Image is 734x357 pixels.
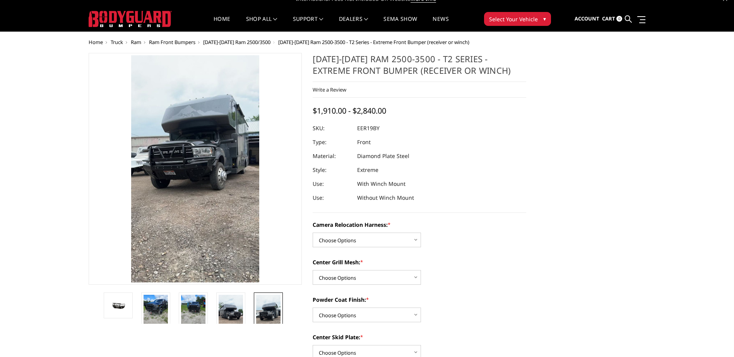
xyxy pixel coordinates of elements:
a: Home [214,16,230,31]
a: [DATE]-[DATE] Ram 2500/3500 [203,39,270,46]
dt: Material: [313,149,351,163]
label: Center Skid Plate: [313,333,526,341]
label: Center Grill Mesh: [313,258,526,266]
a: 2019-2025 Ram 2500-3500 - T2 Series - Extreme Front Bumper (receiver or winch) [89,53,302,285]
a: Cart 0 [602,8,622,29]
img: 2019-2025 Ram 2500-3500 - T2 Series - Extreme Front Bumper (receiver or winch) [181,295,205,327]
span: 0 [616,16,622,22]
h1: [DATE]-[DATE] Ram 2500-3500 - T2 Series - Extreme Front Bumper (receiver or winch) [313,53,526,82]
img: 2019-2025 Ram 2500-3500 - T2 Series - Extreme Front Bumper (receiver or winch) [106,300,130,311]
span: ▾ [543,15,546,23]
dd: EER19BY [357,121,380,135]
span: Account [575,15,599,22]
a: SEMA Show [383,16,417,31]
a: Dealers [339,16,368,31]
img: BODYGUARD BUMPERS [89,11,172,27]
label: Camera Relocation Harness: [313,221,526,229]
label: Powder Coat Finish: [313,296,526,304]
a: shop all [246,16,277,31]
a: News [433,16,448,31]
span: Select Your Vehicle [489,15,538,23]
dd: Without Winch Mount [357,191,414,205]
dt: Use: [313,177,351,191]
a: Support [293,16,323,31]
dt: Type: [313,135,351,149]
dd: Front [357,135,371,149]
span: Cart [602,15,615,22]
dt: Use: [313,191,351,205]
dd: Diamond Plate Steel [357,149,409,163]
a: Ram [131,39,141,46]
span: [DATE]-[DATE] Ram 2500-3500 - T2 Series - Extreme Front Bumper (receiver or winch) [278,39,469,46]
dt: Style: [313,163,351,177]
a: Home [89,39,103,46]
dd: With Winch Mount [357,177,405,191]
img: 2019-2025 Ram 2500-3500 - T2 Series - Extreme Front Bumper (receiver or winch) [219,295,243,338]
a: Truck [111,39,123,46]
a: Write a Review [313,86,346,93]
button: Select Your Vehicle [484,12,551,26]
dd: Extreme [357,163,378,177]
dt: SKU: [313,121,351,135]
img: 2019-2025 Ram 2500-3500 - T2 Series - Extreme Front Bumper (receiver or winch) [144,295,168,327]
a: Account [575,8,599,29]
img: 2019-2025 Ram 2500-3500 - T2 Series - Extreme Front Bumper (receiver or winch) [256,295,281,338]
a: Ram Front Bumpers [149,39,195,46]
span: $1,910.00 - $2,840.00 [313,105,386,116]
